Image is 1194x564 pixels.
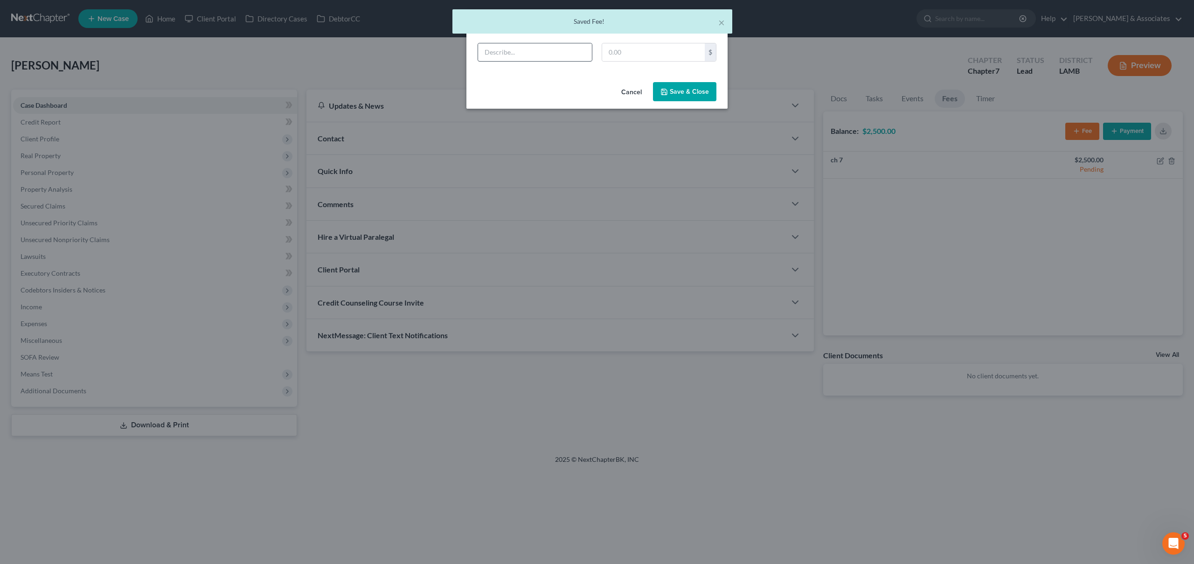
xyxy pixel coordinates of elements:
[614,83,649,102] button: Cancel
[1162,532,1185,555] iframe: Intercom live chat
[460,17,725,26] div: Saved Fee!
[718,17,725,28] button: ×
[1181,532,1189,540] span: 5
[478,43,592,61] input: Describe...
[653,82,716,102] button: Save & Close
[602,43,705,61] input: 0.00
[705,43,716,61] div: $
